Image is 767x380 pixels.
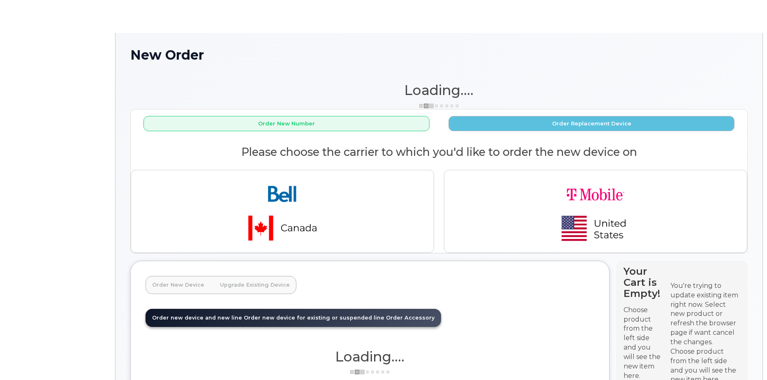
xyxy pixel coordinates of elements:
h1: New Order [130,48,748,62]
a: Order New Device [146,276,211,294]
div: You're trying to update existing item right now. Select new product or refresh the browser page i... [670,281,740,347]
h1: Loading.... [130,83,748,97]
span: Order new device for existing or suspended line [244,315,384,321]
button: Order Replacement Device [448,116,735,131]
span: Order new device and new line [152,315,242,321]
a: Upgrade Existing Device [213,276,296,294]
img: t-mobile-78392d334a420d5b7f0e63d4fa81f6287a21d394dc80d677554bb55bbab1186f.png [538,177,653,246]
img: bell-18aeeabaf521bd2b78f928a02ee3b89e57356879d39bd386a17a7cccf8069aed.png [225,177,340,246]
h2: Please choose the carrier to which you'd like to order the new device on [131,146,747,158]
h4: Your Cart is Empty! [624,266,663,299]
h1: Loading.... [146,349,594,364]
img: ajax-loader-3a6953c30dc77f0bf724df975f13086db4f4c1262e45940f03d1251963f1bf2e.gif [418,103,460,109]
img: ajax-loader-3a6953c30dc77f0bf724df975f13086db4f4c1262e45940f03d1251963f1bf2e.gif [349,369,390,375]
span: Order Accessory [386,315,434,321]
button: Order New Number [143,116,430,131]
